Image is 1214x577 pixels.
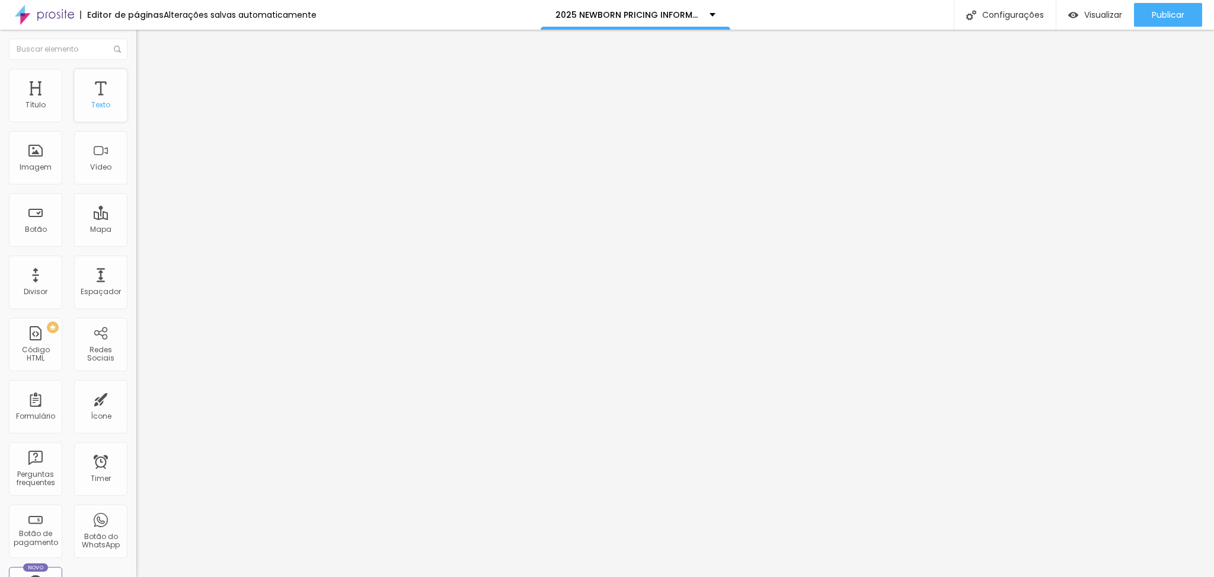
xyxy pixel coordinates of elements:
div: Timer [91,474,111,483]
div: Título [25,101,46,109]
input: Buscar elemento [9,39,127,60]
div: Redes Sociais [77,346,124,363]
div: Imagem [20,163,52,171]
img: view-1.svg [1068,10,1078,20]
div: Divisor [24,288,47,296]
div: Código HTML [12,346,59,363]
span: Publicar [1152,10,1184,20]
button: Visualizar [1056,3,1134,27]
div: Perguntas frequentes [12,470,59,487]
div: Formulário [16,412,55,420]
button: Publicar [1134,3,1202,27]
div: Vídeo [90,163,111,171]
div: Espaçador [81,288,121,296]
div: Texto [91,101,110,109]
div: Alterações salvas automaticamente [164,11,317,19]
div: Mapa [90,225,111,234]
img: Icone [114,46,121,53]
div: Ícone [91,412,111,420]
div: Novo [23,563,49,572]
img: Icone [966,10,976,20]
div: Botão [25,225,47,234]
div: Editor de páginas [80,11,164,19]
p: 2025 NEWBORN PRICING INFORMATION [555,11,701,19]
div: Botão do WhatsApp [77,533,124,550]
div: Botão de pagamento [12,530,59,547]
span: Visualizar [1084,10,1122,20]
